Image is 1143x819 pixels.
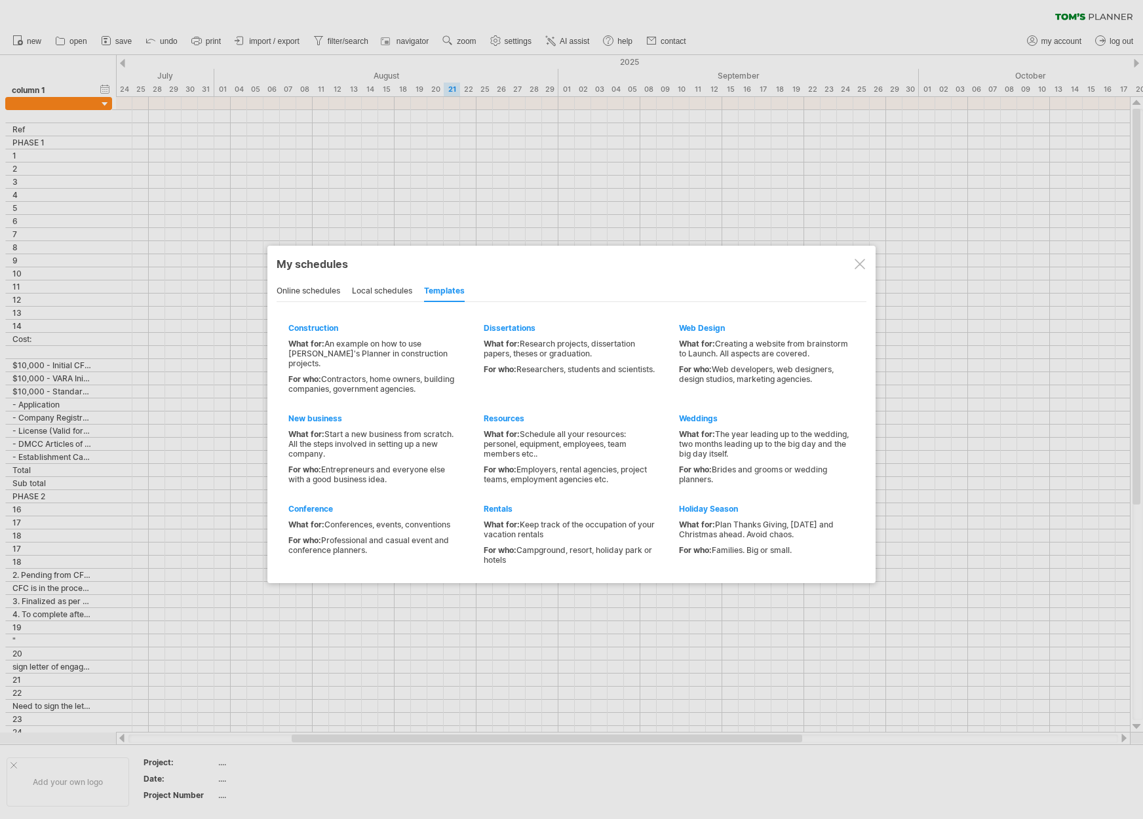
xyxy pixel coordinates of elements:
span: What for: [679,429,715,439]
div: online schedules [277,281,340,302]
span: What for: [288,339,324,349]
div: Web Design [679,323,850,333]
div: Researchers, students and scientists. [484,364,655,374]
span: What for: [288,520,324,529]
span: For who: [679,465,712,474]
span: What for: [679,520,715,529]
div: Brides and grooms or wedding planners. [679,465,850,484]
span: What for: [484,339,520,349]
div: Holiday Season [679,504,850,514]
div: Professional and casual event and conference planners. [288,535,459,555]
div: Campground, resort, holiday park or hotels [484,545,655,565]
span: For who: [679,545,712,555]
div: Creating a website from brainstorm to Launch. All aspects are covered. [679,339,850,358]
div: Plan Thanks Giving, [DATE] and Christmas ahead. Avoid chaos. [679,520,850,539]
div: Web developers, web designers, design studios, marketing agencies. [679,364,850,384]
span: For who: [288,535,321,545]
div: Families. Big or small. [679,545,850,555]
div: Construction [288,323,459,333]
span: For who: [288,465,321,474]
span: What for: [484,520,520,529]
div: Keep track of the occupation of your vacation rentals [484,520,655,539]
div: Weddings [679,413,850,423]
div: templates [424,281,465,302]
div: Conferences, events, conventions [288,520,459,529]
span: For who: [484,465,516,474]
div: Resources [484,413,655,423]
span: What for: [288,429,324,439]
div: Research projects, dissertation papers, theses or graduation. [484,339,655,358]
div: Schedule all your resources: personel, equipment, employees, team members etc.. [484,429,655,459]
div: Rentals [484,504,655,514]
div: Start a new business from scratch. All the steps involved in setting up a new company. [288,429,459,459]
div: Contractors, home owners, building companies, government agencies. [288,374,459,394]
span: For who: [484,545,516,555]
span: For who: [679,364,712,374]
div: Conference [288,504,459,514]
div: New business [288,413,459,423]
span: What for: [484,429,520,439]
div: Employers, rental agencies, project teams, employment agencies etc. [484,465,655,484]
span: For who: [288,374,321,384]
div: local schedules [352,281,412,302]
span: For who: [484,364,516,374]
div: Entrepreneurs and everyone else with a good business idea. [288,465,459,484]
span: What for: [679,339,715,349]
div: Dissertations [484,323,655,333]
div: An example on how to use [PERSON_NAME]'s Planner in construction projects. [288,339,459,368]
div: My schedules [277,257,866,271]
div: The year leading up to the wedding, two months leading up to the big day and the big day itself. [679,429,850,459]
